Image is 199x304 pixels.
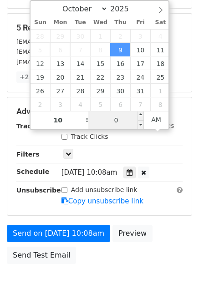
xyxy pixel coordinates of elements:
a: Copy unsubscribe link [61,197,143,205]
label: Add unsubscribe link [71,185,138,195]
span: October 27, 2025 [50,84,70,97]
span: Thu [110,20,130,25]
span: November 2, 2025 [31,97,51,111]
span: October 9, 2025 [110,43,130,56]
span: September 29, 2025 [50,29,70,43]
span: Sat [150,20,170,25]
span: October 5, 2025 [31,43,51,56]
span: September 30, 2025 [70,29,90,43]
span: October 13, 2025 [50,56,70,70]
span: October 28, 2025 [70,84,90,97]
span: October 20, 2025 [50,70,70,84]
span: October 10, 2025 [130,43,150,56]
span: October 23, 2025 [110,70,130,84]
span: October 29, 2025 [90,84,110,97]
span: October 31, 2025 [130,84,150,97]
label: Track Clicks [71,132,108,142]
input: Year [108,5,141,13]
span: Sun [31,20,51,25]
strong: Schedule [16,168,49,175]
span: October 4, 2025 [150,29,170,43]
strong: Filters [16,151,40,158]
input: Hour [31,111,86,129]
span: Tue [70,20,90,25]
iframe: Chat Widget [153,260,199,304]
span: October 30, 2025 [110,84,130,97]
h5: 5 Recipients [16,23,183,33]
h5: Advanced [16,106,183,117]
span: October 22, 2025 [90,70,110,84]
span: October 12, 2025 [31,56,51,70]
span: November 4, 2025 [70,97,90,111]
a: +2 more [16,71,51,83]
span: October 24, 2025 [130,70,150,84]
strong: Tracking [16,122,47,130]
span: October 26, 2025 [31,84,51,97]
small: [EMAIL_ADDRESS][DOMAIN_NAME] [16,59,118,66]
a: Send Test Email [7,247,76,264]
small: [EMAIL_ADDRESS][US_STATE][DOMAIN_NAME] [16,38,151,45]
span: November 5, 2025 [90,97,110,111]
span: Click to toggle [144,111,169,129]
span: October 11, 2025 [150,43,170,56]
span: September 28, 2025 [31,29,51,43]
span: October 18, 2025 [150,56,170,70]
span: October 6, 2025 [50,43,70,56]
span: Wed [90,20,110,25]
span: October 17, 2025 [130,56,150,70]
input: Minute [88,111,144,129]
span: [DATE] 10:08am [61,168,117,177]
span: November 8, 2025 [150,97,170,111]
span: Fri [130,20,150,25]
span: October 16, 2025 [110,56,130,70]
span: November 3, 2025 [50,97,70,111]
span: October 25, 2025 [150,70,170,84]
span: October 7, 2025 [70,43,90,56]
span: : [86,111,88,129]
span: October 14, 2025 [70,56,90,70]
a: Send on [DATE] 10:08am [7,225,110,242]
span: November 6, 2025 [110,97,130,111]
span: October 8, 2025 [90,43,110,56]
small: [EMAIL_ADDRESS][US_STATE][DOMAIN_NAME] [16,48,151,55]
span: October 21, 2025 [70,70,90,84]
span: October 19, 2025 [31,70,51,84]
a: Preview [112,225,153,242]
span: October 1, 2025 [90,29,110,43]
span: October 2, 2025 [110,29,130,43]
span: October 15, 2025 [90,56,110,70]
span: November 1, 2025 [150,84,170,97]
span: October 3, 2025 [130,29,150,43]
span: November 7, 2025 [130,97,150,111]
span: Mon [50,20,70,25]
strong: Unsubscribe [16,187,61,194]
